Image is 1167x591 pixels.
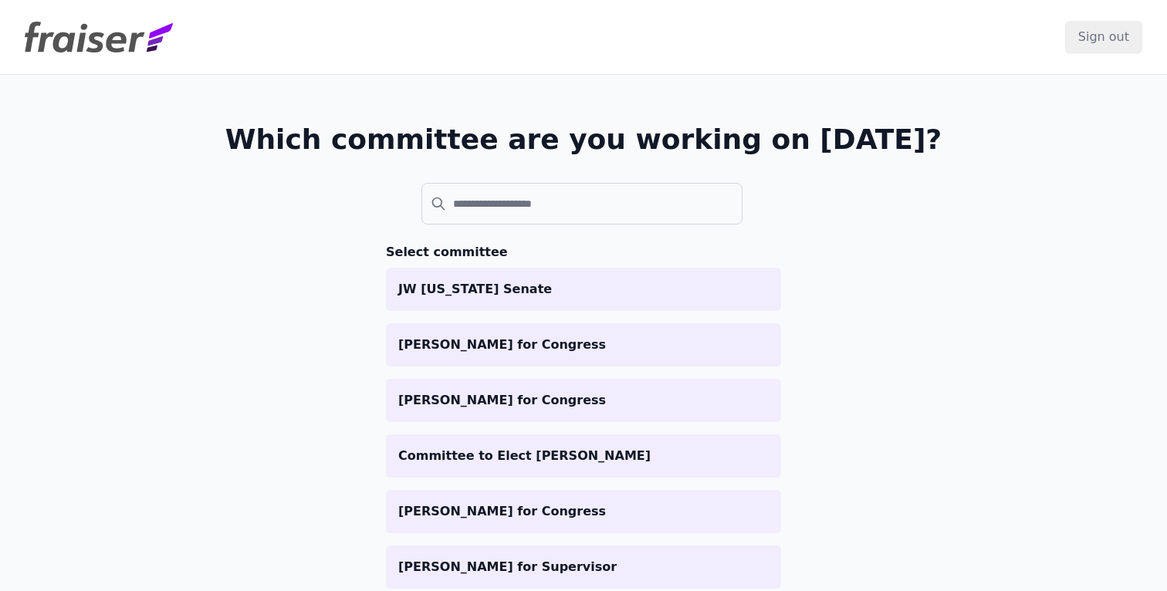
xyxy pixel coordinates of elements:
[386,323,781,366] a: [PERSON_NAME] for Congress
[225,124,942,155] h1: Which committee are you working on [DATE]?
[1065,21,1142,53] input: Sign out
[386,434,781,478] a: Committee to Elect [PERSON_NAME]
[398,447,769,465] p: Committee to Elect [PERSON_NAME]
[386,379,781,422] a: [PERSON_NAME] for Congress
[386,268,781,311] a: JW [US_STATE] Senate
[398,280,769,299] p: JW [US_STATE] Senate
[25,22,173,52] img: Fraiser Logo
[398,502,769,521] p: [PERSON_NAME] for Congress
[398,391,769,410] p: [PERSON_NAME] for Congress
[398,336,769,354] p: [PERSON_NAME] for Congress
[398,558,769,576] p: [PERSON_NAME] for Supervisor
[386,243,781,262] h3: Select committee
[386,490,781,533] a: [PERSON_NAME] for Congress
[386,545,781,589] a: [PERSON_NAME] for Supervisor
